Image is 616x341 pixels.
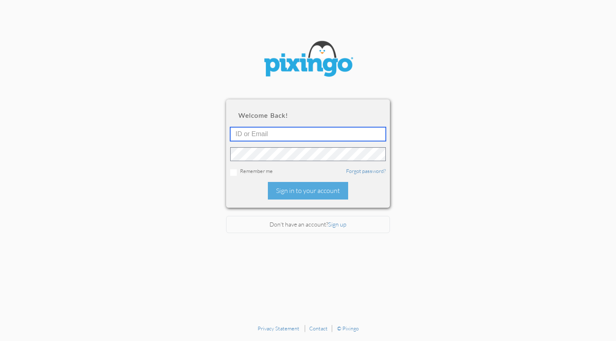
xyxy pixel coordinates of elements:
[230,127,386,141] input: ID or Email
[309,325,328,332] a: Contact
[238,112,378,119] h2: Welcome back!
[268,182,348,200] div: Sign in to your account
[328,221,346,228] a: Sign up
[226,216,390,233] div: Don't have an account?
[346,168,386,174] a: Forgot password?
[258,325,299,332] a: Privacy Statement
[337,325,359,332] a: © Pixingo
[259,37,357,83] img: pixingo logo
[230,167,386,176] div: Remember me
